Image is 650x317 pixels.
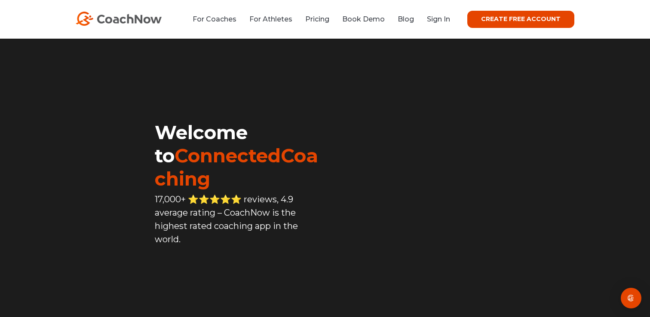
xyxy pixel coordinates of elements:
a: Book Demo [342,15,385,23]
span: ConnectedCoaching [155,144,318,190]
h1: Welcome to [155,121,325,190]
a: Pricing [305,15,329,23]
iframe: Embedded CTA [155,265,325,290]
a: For Athletes [249,15,292,23]
a: Blog [398,15,414,23]
a: For Coaches [193,15,236,23]
span: 17,000+ ⭐️⭐️⭐️⭐️⭐️ reviews, 4.9 average rating – CoachNow is the highest rated coaching app in th... [155,194,298,244]
img: CoachNow Logo [76,12,162,26]
div: Open Intercom Messenger [621,288,641,308]
a: CREATE FREE ACCOUNT [467,11,574,28]
a: Sign In [427,15,450,23]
